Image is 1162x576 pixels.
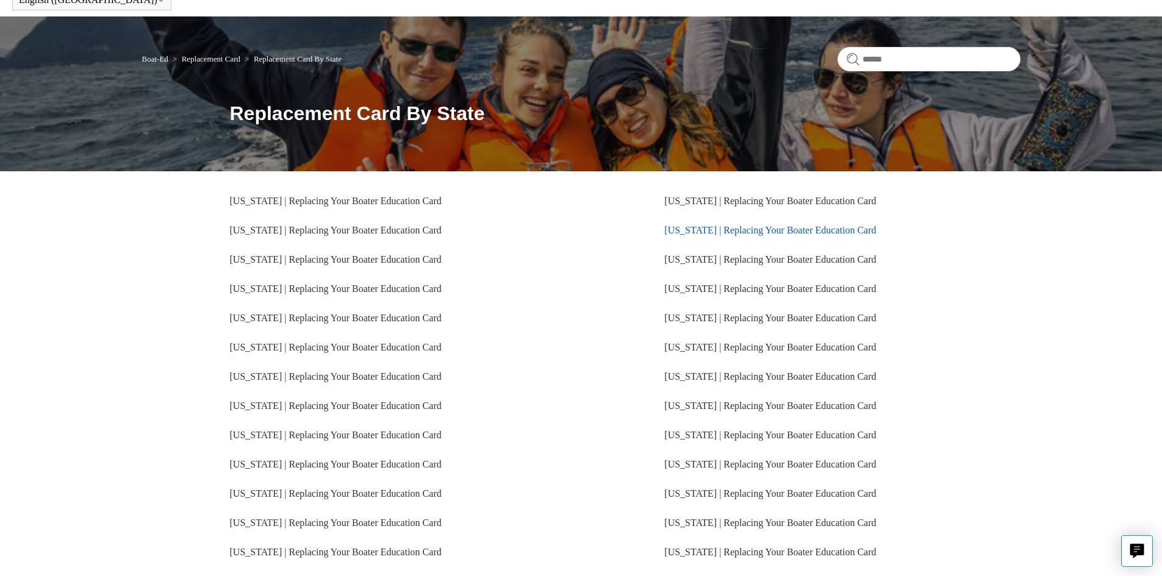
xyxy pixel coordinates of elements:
[664,459,876,469] a: [US_STATE] | Replacing Your Boater Education Card
[230,400,442,411] a: [US_STATE] | Replacing Your Boater Education Card
[837,47,1020,71] input: Search
[664,342,876,352] a: [US_STATE] | Replacing Your Boater Education Card
[664,400,876,411] a: [US_STATE] | Replacing Your Boater Education Card
[664,196,876,206] a: [US_STATE] | Replacing Your Boater Education Card
[664,488,876,499] a: [US_STATE] | Replacing Your Boater Education Card
[230,430,442,440] a: [US_STATE] | Replacing Your Boater Education Card
[230,342,442,352] a: [US_STATE] | Replacing Your Boater Education Card
[230,517,442,528] a: [US_STATE] | Replacing Your Boater Education Card
[664,283,876,294] a: [US_STATE] | Replacing Your Boater Education Card
[242,54,342,63] li: Replacement Card By State
[230,313,442,323] a: [US_STATE] | Replacing Your Boater Education Card
[230,99,1020,128] h1: Replacement Card By State
[664,225,876,235] a: [US_STATE] | Replacing Your Boater Education Card
[664,517,876,528] a: [US_STATE] | Replacing Your Boater Education Card
[254,54,342,63] a: Replacement Card By State
[230,371,442,382] a: [US_STATE] | Replacing Your Boater Education Card
[664,313,876,323] a: [US_STATE] | Replacing Your Boater Education Card
[170,54,242,63] li: Replacement Card
[230,459,442,469] a: [US_STATE] | Replacing Your Boater Education Card
[142,54,168,63] a: Boat-Ed
[230,488,442,499] a: [US_STATE] | Replacing Your Boater Education Card
[664,371,876,382] a: [US_STATE] | Replacing Your Boater Education Card
[230,547,442,557] a: [US_STATE] | Replacing Your Boater Education Card
[230,254,442,265] a: [US_STATE] | Replacing Your Boater Education Card
[664,254,876,265] a: [US_STATE] | Replacing Your Boater Education Card
[230,225,442,235] a: [US_STATE] | Replacing Your Boater Education Card
[1121,535,1153,567] button: Live chat
[230,283,442,294] a: [US_STATE] | Replacing Your Boater Education Card
[664,430,876,440] a: [US_STATE] | Replacing Your Boater Education Card
[230,196,442,206] a: [US_STATE] | Replacing Your Boater Education Card
[182,54,240,63] a: Replacement Card
[664,547,876,557] a: [US_STATE] | Replacing Your Boater Education Card
[142,54,171,63] li: Boat-Ed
